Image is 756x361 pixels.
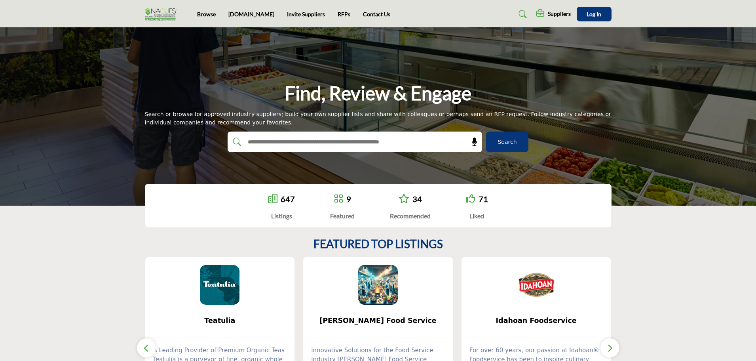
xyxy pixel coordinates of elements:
[390,211,431,221] div: Recommended
[145,110,612,127] div: Search or browse for approved industry suppliers; build your own supplier lists and share with co...
[303,310,453,331] a: [PERSON_NAME] Food Service
[315,315,441,326] span: [PERSON_NAME] Food Service
[577,7,612,21] button: Log In
[157,310,283,331] b: Teatulia
[145,310,295,331] a: Teatulia
[197,11,216,17] a: Browse
[486,132,528,152] button: Search
[228,11,274,17] a: [DOMAIN_NAME]
[479,194,488,204] a: 71
[315,310,441,331] b: Schwan's Food Service
[338,11,350,17] a: RFPs
[587,11,601,17] span: Log In
[399,194,409,204] a: Go to Recommended
[363,11,390,17] a: Contact Us
[200,265,239,305] img: Teatulia
[334,194,343,204] a: Go to Featured
[517,265,556,305] img: Idahoan Foodservice
[548,10,571,17] h5: Suppliers
[145,8,180,21] img: Site Logo
[536,10,571,19] div: Suppliers
[498,138,517,146] span: Search
[330,211,355,221] div: Featured
[346,194,351,204] a: 9
[511,8,532,21] a: Search
[287,11,325,17] a: Invite Suppliers
[313,237,443,251] h2: FEATURED TOP LISTINGS
[358,265,398,305] img: Schwan's Food Service
[473,315,599,326] span: Idahoan Foodservice
[462,310,611,331] a: Idahoan Foodservice
[412,194,422,204] a: 34
[268,211,295,221] div: Listings
[466,194,475,203] i: Go to Liked
[473,310,599,331] b: Idahoan Foodservice
[157,315,283,326] span: Teatulia
[466,211,488,221] div: Liked
[285,81,471,105] h1: Find, Review & Engage
[281,194,295,204] a: 647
